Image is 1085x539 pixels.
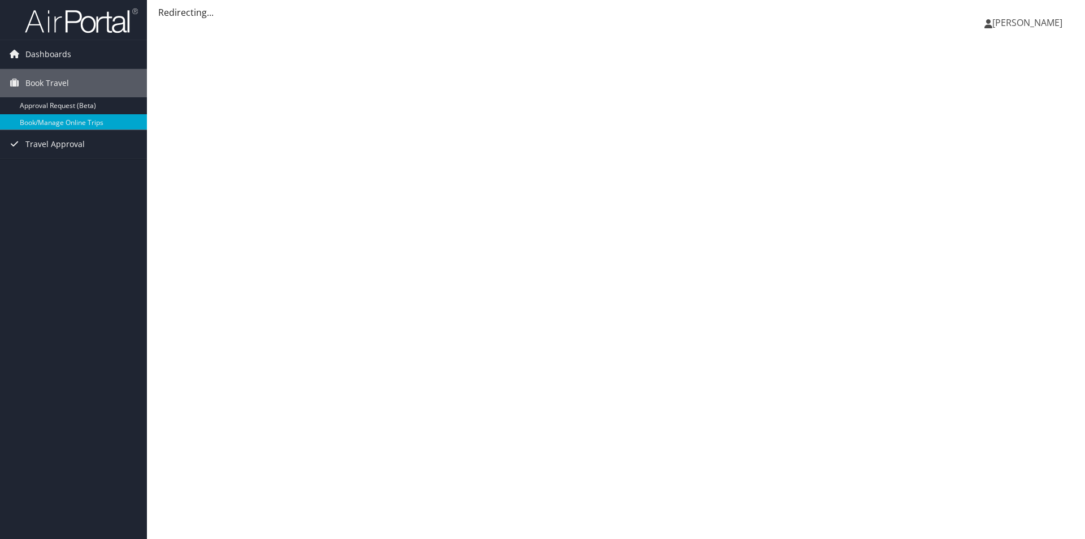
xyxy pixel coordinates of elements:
[25,40,71,68] span: Dashboards
[25,130,85,158] span: Travel Approval
[992,16,1062,29] span: [PERSON_NAME]
[984,6,1074,40] a: [PERSON_NAME]
[25,7,138,34] img: airportal-logo.png
[25,69,69,97] span: Book Travel
[158,6,1074,19] div: Redirecting...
